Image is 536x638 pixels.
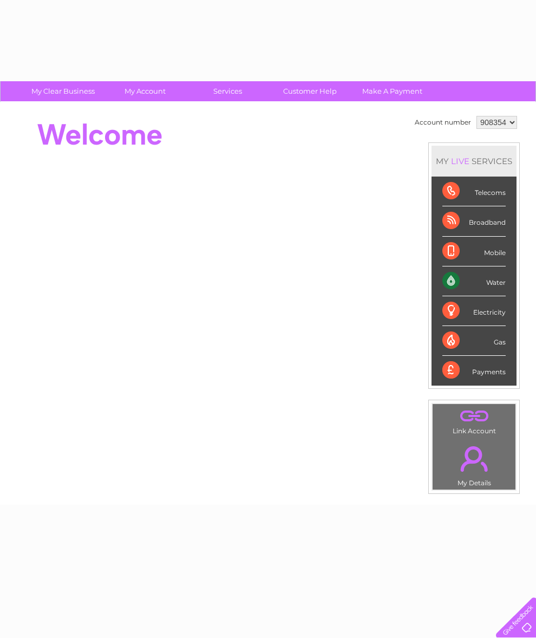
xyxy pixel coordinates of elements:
[442,266,506,296] div: Water
[442,296,506,326] div: Electricity
[449,156,472,166] div: LIVE
[442,237,506,266] div: Mobile
[18,81,108,101] a: My Clear Business
[442,326,506,356] div: Gas
[442,356,506,385] div: Payments
[435,440,513,478] a: .
[442,206,506,236] div: Broadband
[432,403,516,438] td: Link Account
[265,81,355,101] a: Customer Help
[432,146,517,177] div: MY SERVICES
[101,81,190,101] a: My Account
[442,177,506,206] div: Telecoms
[435,407,513,426] a: .
[183,81,272,101] a: Services
[432,437,516,490] td: My Details
[348,81,437,101] a: Make A Payment
[412,113,474,132] td: Account number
